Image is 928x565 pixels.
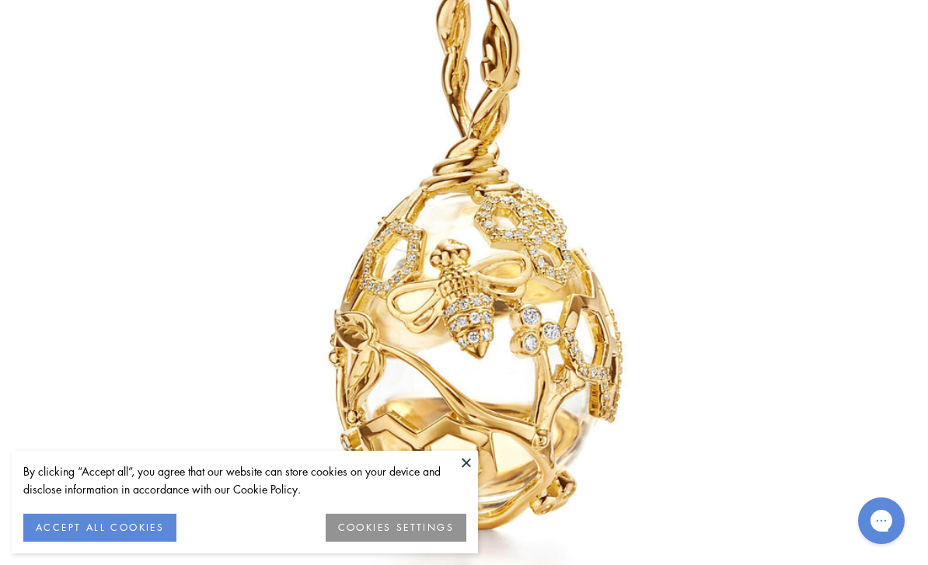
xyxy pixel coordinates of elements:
iframe: Gorgias live chat messenger [850,492,912,549]
button: ACCEPT ALL COOKIES [23,514,176,542]
div: By clicking “Accept all”, you agree that our website can store cookies on your device and disclos... [23,462,466,498]
button: COOKIES SETTINGS [326,514,466,542]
